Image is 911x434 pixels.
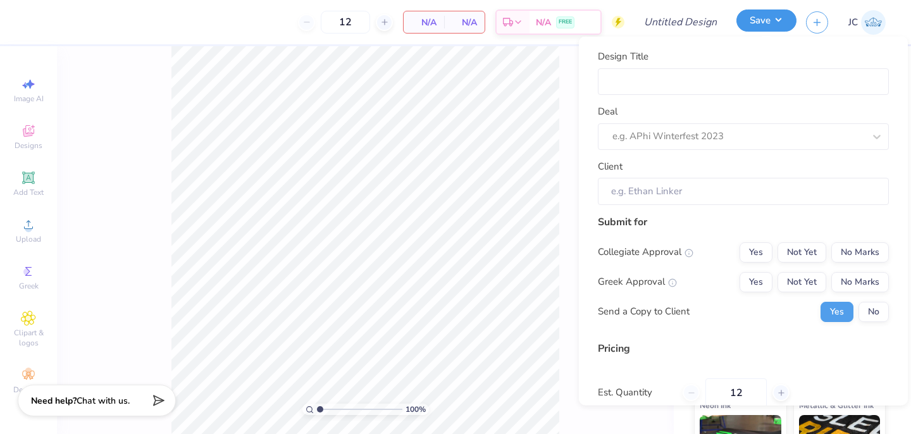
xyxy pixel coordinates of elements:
[821,301,853,321] button: Yes
[559,18,572,27] span: FREE
[848,15,858,30] span: JC
[406,404,426,415] span: 100 %
[6,328,51,348] span: Clipart & logos
[778,242,826,262] button: Not Yet
[831,242,889,262] button: No Marks
[598,245,693,259] div: Collegiate Approval
[14,94,44,104] span: Image AI
[848,10,886,35] a: JC
[598,178,889,205] input: e.g. Ethan Linker
[598,385,673,400] label: Est. Quantity
[598,104,617,119] label: Deal
[598,340,889,356] div: Pricing
[598,214,889,229] div: Submit for
[778,271,826,292] button: Not Yet
[598,49,648,64] label: Design Title
[16,234,41,244] span: Upload
[705,378,767,407] input: – –
[15,140,42,151] span: Designs
[740,242,772,262] button: Yes
[634,9,727,35] input: Untitled Design
[700,399,731,412] span: Neon Ink
[740,271,772,292] button: Yes
[411,16,437,29] span: N/A
[598,275,677,289] div: Greek Approval
[799,399,874,412] span: Metallic & Glitter Ink
[13,187,44,197] span: Add Text
[858,301,889,321] button: No
[321,11,370,34] input: – –
[31,395,77,407] strong: Need help?
[598,304,690,319] div: Send a Copy to Client
[536,16,551,29] span: N/A
[861,10,886,35] img: Julia Cox
[19,281,39,291] span: Greek
[77,395,130,407] span: Chat with us.
[13,385,44,395] span: Decorate
[598,159,623,173] label: Client
[831,271,889,292] button: No Marks
[452,16,477,29] span: N/A
[736,9,796,32] button: Save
